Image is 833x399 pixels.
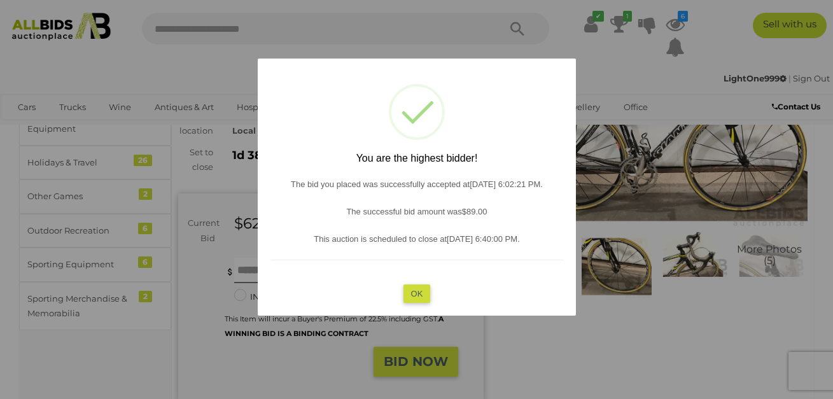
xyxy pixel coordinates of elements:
p: The successful bid amount was [270,204,563,218]
p: This auction is scheduled to close at . [270,232,563,246]
span: [DATE] 6:40:00 PM [447,234,517,244]
button: OK [403,284,430,302]
span: $89.00 [461,206,487,216]
p: The bid you placed was successfully accepted at . [270,176,563,191]
h2: You are the highest bidder! [270,153,563,164]
span: [DATE] 6:02:21 PM [470,179,540,188]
